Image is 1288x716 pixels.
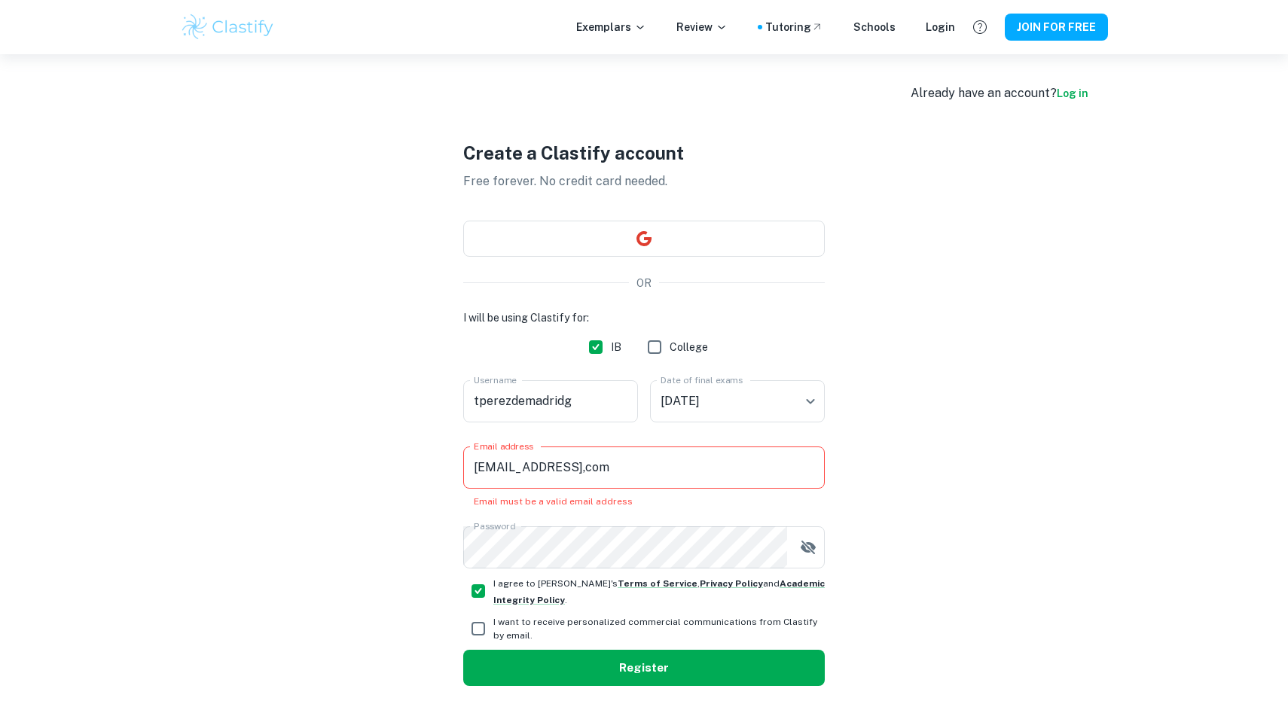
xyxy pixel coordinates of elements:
[474,440,533,452] label: Email address
[1005,14,1108,41] button: JOIN FOR FREE
[700,578,763,589] a: Privacy Policy
[463,650,825,686] button: Register
[676,19,728,35] p: Review
[474,519,515,532] label: Password
[636,275,652,291] p: OR
[493,578,825,605] a: Academic Integrity Policy
[463,172,825,190] p: Free forever. No credit card needed.
[493,615,825,642] span: I want to receive personalized commercial communications from Clastify by email.
[493,578,825,605] span: I agree to [PERSON_NAME]'s , and .
[611,339,621,355] span: IB
[670,339,708,355] span: College
[661,373,743,386] label: Date of final exams
[853,19,896,35] a: Schools
[474,495,814,508] p: Email must be a valid email address
[474,373,517,386] label: Username
[926,19,955,35] a: Login
[1057,87,1088,99] a: Log in
[180,12,276,42] img: Clastify logo
[967,14,993,40] button: Help and Feedback
[650,380,825,422] div: [DATE]
[463,139,825,166] h1: Create a Clastify account
[618,578,697,589] a: Terms of Service
[911,84,1088,102] div: Already have an account?
[765,19,823,35] a: Tutoring
[576,19,646,35] p: Exemplars
[463,309,825,326] h6: I will be using Clastify for:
